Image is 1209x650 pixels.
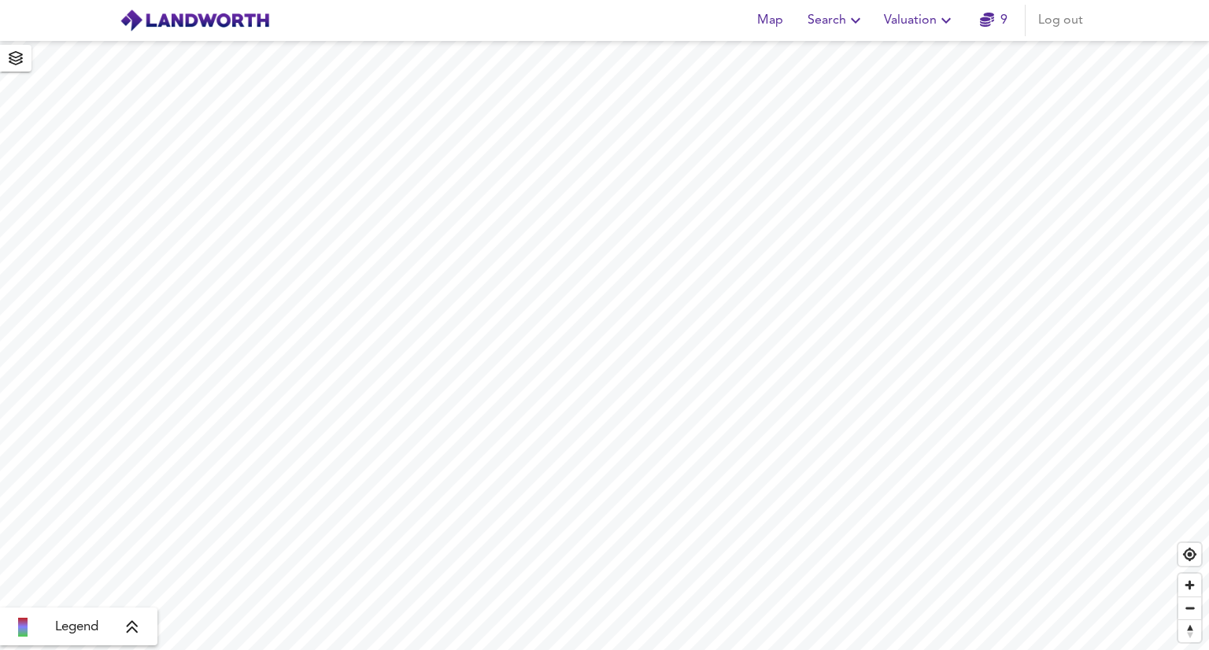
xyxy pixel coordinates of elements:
[1178,574,1201,596] button: Zoom in
[1178,619,1201,642] button: Reset bearing to north
[751,9,789,31] span: Map
[878,5,962,36] button: Valuation
[1032,5,1089,36] button: Log out
[1178,597,1201,619] span: Zoom out
[1178,596,1201,619] button: Zoom out
[120,9,270,32] img: logo
[808,9,865,31] span: Search
[1178,543,1201,566] button: Find my location
[1038,9,1083,31] span: Log out
[968,5,1019,36] button: 9
[980,9,1007,31] a: 9
[55,618,98,637] span: Legend
[745,5,795,36] button: Map
[801,5,871,36] button: Search
[884,9,956,31] span: Valuation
